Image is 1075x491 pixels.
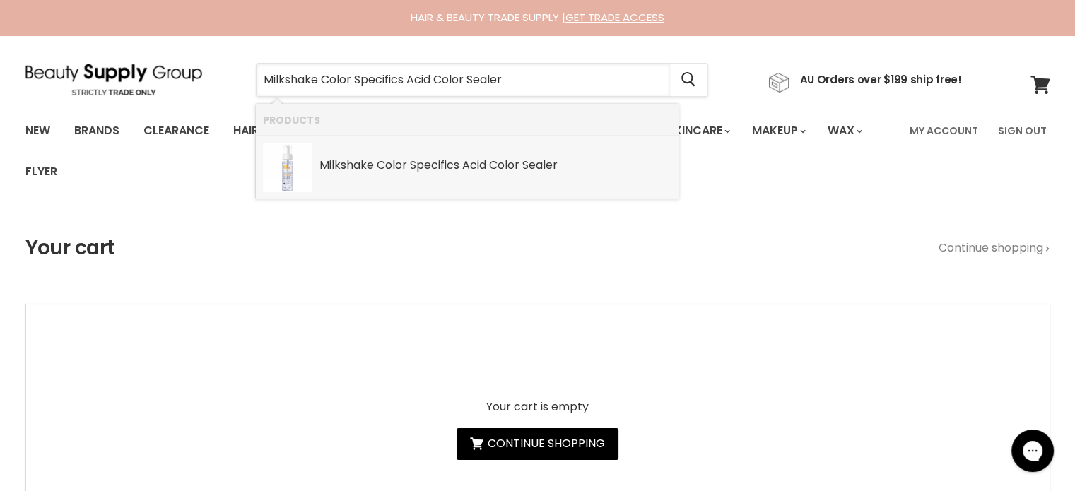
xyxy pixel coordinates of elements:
[223,116,305,146] a: Haircare
[319,157,374,173] b: Milkshake
[256,63,708,97] form: Product
[377,157,407,173] b: Color
[256,104,679,136] li: Products
[657,116,739,146] a: Skincare
[257,64,670,96] input: Search
[817,116,871,146] a: Wax
[565,10,664,25] a: GET TRADE ACCESS
[8,110,1068,192] nav: Main
[263,143,312,192] img: milk-shake-color-specifics-acid-color-sealer-1-1296x-copy_9553614f-abd8-4387-87ff-7e42a8a6c4d8.webp
[8,11,1068,25] div: HAIR & BEAUTY TRADE SUPPLY |
[25,237,114,259] h1: Your cart
[489,157,519,173] b: Color
[457,401,618,413] p: Your cart is empty
[15,157,68,187] a: Flyer
[939,242,1050,254] a: Continue shopping
[462,157,486,173] b: Acid
[670,64,707,96] button: Search
[256,136,679,199] li: Products: Milkshake Color Specifics Acid Color Sealer
[133,116,220,146] a: Clearance
[522,157,558,173] b: Sealer
[1004,425,1061,477] iframe: Gorgias live chat messenger
[741,116,814,146] a: Makeup
[457,428,618,460] a: Continue shopping
[15,110,901,192] ul: Main menu
[901,116,987,146] a: My Account
[15,116,61,146] a: New
[64,116,130,146] a: Brands
[989,116,1055,146] a: Sign Out
[410,157,459,173] b: Specifics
